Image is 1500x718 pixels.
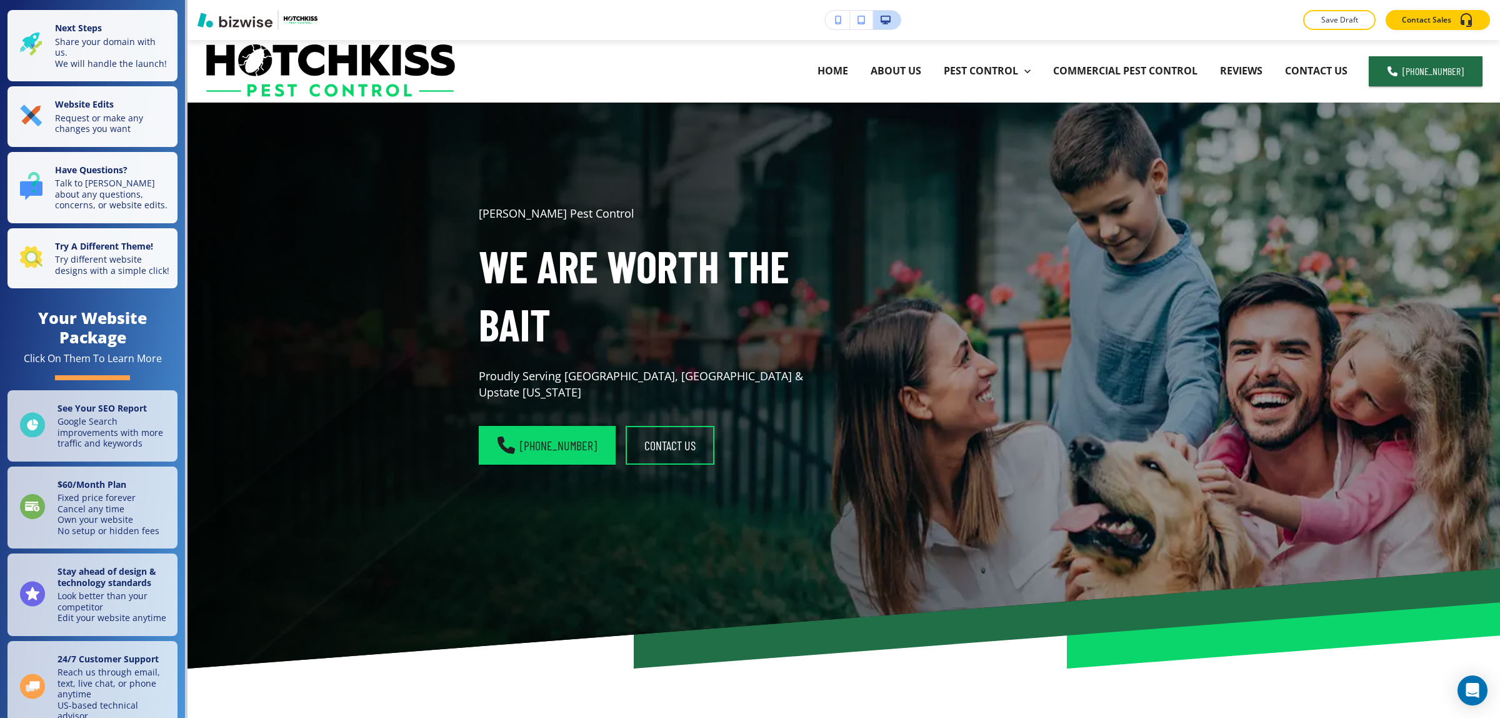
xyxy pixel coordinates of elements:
[479,237,829,353] p: WE ARE WORTH THE BAIT
[1319,14,1359,26] p: Save Draft
[55,178,170,211] p: Talk to [PERSON_NAME] about any questions, concerns, or website edits.
[57,492,159,536] p: Fixed price forever Cancel any time Own your website No setup or hidden fees
[55,164,127,176] strong: Have Questions?
[7,86,177,147] button: Website EditsRequest or make any changes you want
[57,402,147,414] strong: See Your SEO Report
[284,16,317,23] img: Your Logo
[55,98,114,110] strong: Website Edits
[1303,10,1376,30] button: Save Draft
[626,426,714,465] button: contact us
[24,352,162,365] div: Click On Them To Learn More
[55,240,153,252] strong: Try A Different Theme!
[55,22,102,34] strong: Next Steps
[206,44,455,97] img: Hotchkiss Pest Control
[1220,64,1262,78] p: REVIEWS
[7,390,177,462] a: See Your SEO ReportGoogle Search improvements with more traffic and keywords
[57,416,170,449] p: Google Search improvements with more traffic and keywords
[479,206,829,222] p: [PERSON_NAME] Pest Control
[1369,56,1482,86] a: [PHONE_NUMBER]
[944,64,1018,78] p: PEST CONTROL
[57,653,159,665] strong: 24/7 Customer Support
[7,228,177,289] button: Try A Different Theme!Try different website designs with a simple click!
[55,36,170,69] p: Share your domain with us. We will handle the launch!
[817,64,848,78] p: HOME
[7,152,177,223] button: Have Questions?Talk to [PERSON_NAME] about any questions, concerns, or website edits.
[55,113,170,134] p: Request or make any changes you want
[7,10,177,81] button: Next StepsShare your domain with us.We will handle the launch!
[1402,14,1451,26] p: Contact Sales
[479,368,829,401] p: Proudly Serving [GEOGRAPHIC_DATA], [GEOGRAPHIC_DATA] & Upstate [US_STATE]
[57,590,170,624] p: Look better than your competitor Edit your website anytime
[57,478,126,490] strong: $ 60 /Month Plan
[479,426,616,465] a: [PHONE_NUMBER]
[7,308,177,347] h4: Your Website Package
[1386,10,1490,30] button: Contact Sales
[57,565,156,589] strong: Stay ahead of design & technology standards
[871,64,921,78] p: ABOUT US
[7,467,177,549] a: $60/Month PlanFixed price foreverCancel any timeOwn your websiteNo setup or hidden fees
[7,554,177,636] a: Stay ahead of design & technology standardsLook better than your competitorEdit your website anytime
[1285,64,1347,78] p: CONTACT US
[1457,675,1487,705] div: Open Intercom Messenger
[55,254,170,276] p: Try different website designs with a simple click!
[1053,64,1197,78] p: COMMERCIAL PEST CONTROL
[197,13,272,28] img: Bizwise Logo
